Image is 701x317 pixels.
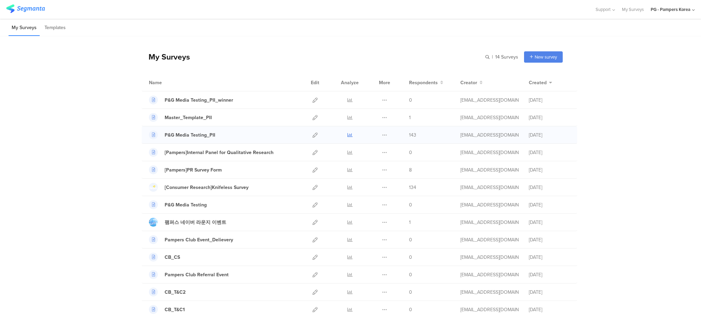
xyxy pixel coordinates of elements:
span: 8 [409,166,412,174]
a: P&G Media Testing_PII [149,130,215,139]
button: Respondents [409,79,443,86]
div: [DATE] [529,114,570,121]
div: Pampers Club Referral Event [165,271,229,278]
span: Created [529,79,547,86]
div: park.m.3@pg.com [460,114,519,121]
div: PG - Pampers Korea [651,6,690,13]
div: park.m.3@pg.com [460,254,519,261]
a: 팸퍼스 네이버 라운지 이벤트 [149,218,226,227]
li: My Surveys [9,20,40,36]
div: [DATE] [529,131,570,139]
span: 0 [409,236,412,243]
a: [Consumer Research]Knifeless Survey [149,183,248,192]
div: park.m.3@pg.com [460,184,519,191]
span: 0 [409,97,412,104]
span: 0 [409,271,412,278]
div: park.m.3@pg.com [460,236,519,243]
div: Pampers Club Event_Delievery [165,236,233,243]
div: park.m.3@pg.com [460,97,519,104]
div: park.m.3@pg.com [460,289,519,296]
a: Pampers Club Referral Event [149,270,229,279]
div: [DATE] [529,254,570,261]
img: segmanta logo [6,4,45,13]
div: Edit [308,74,322,91]
div: [DATE] [529,306,570,313]
div: P&G Media Testing_PII [165,131,215,139]
span: Support [596,6,611,13]
div: Master_Template_PII [165,114,212,121]
div: [DATE] [529,166,570,174]
div: park.m.3@pg.com [460,149,519,156]
span: 0 [409,201,412,208]
span: 0 [409,149,412,156]
a: [Pampers]Internal Panel for Qualitative Research [149,148,273,157]
button: Created [529,79,552,86]
button: Creator [460,79,483,86]
div: P&G Media Testing_PII_winner [165,97,233,104]
a: Master_Template_PII [149,113,212,122]
span: 143 [409,131,416,139]
div: [DATE] [529,149,570,156]
span: 134 [409,184,416,191]
div: park.m.3@pg.com [460,131,519,139]
div: park.m.3@pg.com [460,271,519,278]
div: [DATE] [529,289,570,296]
a: CB_CS [149,253,180,262]
span: 0 [409,254,412,261]
div: [Pampers]Internal Panel for Qualitative Research [165,149,273,156]
li: Templates [41,20,69,36]
div: park.m.3@pg.com [460,306,519,313]
div: CB_T&C1 [165,306,185,313]
div: Name [149,79,190,86]
div: [Consumer Research]Knifeless Survey [165,184,248,191]
a: CB_T&C2 [149,288,186,296]
div: [DATE] [529,271,570,278]
span: Respondents [409,79,438,86]
span: Creator [460,79,477,86]
a: CB_T&C1 [149,305,185,314]
div: P&G Media Testing [165,201,207,208]
div: [DATE] [529,97,570,104]
div: [DATE] [529,236,570,243]
span: 1 [409,219,411,226]
span: 0 [409,289,412,296]
div: [Pampers]PR Survey Form [165,166,222,174]
div: CB_T&C2 [165,289,186,296]
span: New survey [535,54,557,60]
div: [DATE] [529,201,570,208]
div: 팸퍼스 네이버 라운지 이벤트 [165,219,226,226]
div: My Surveys [142,51,190,63]
a: [Pampers]PR Survey Form [149,165,222,174]
div: park.m.3@pg.com [460,219,519,226]
a: Pampers Club Event_Delievery [149,235,233,244]
span: | [491,53,494,61]
div: [DATE] [529,219,570,226]
div: Analyze [340,74,360,91]
span: 14 Surveys [495,53,518,61]
div: park.m.3@pg.com [460,201,519,208]
div: More [377,74,392,91]
div: CB_CS [165,254,180,261]
a: P&G Media Testing_PII_winner [149,96,233,104]
span: 0 [409,306,412,313]
span: 1 [409,114,411,121]
div: park.m.3@pg.com [460,166,519,174]
a: P&G Media Testing [149,200,207,209]
div: [DATE] [529,184,570,191]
